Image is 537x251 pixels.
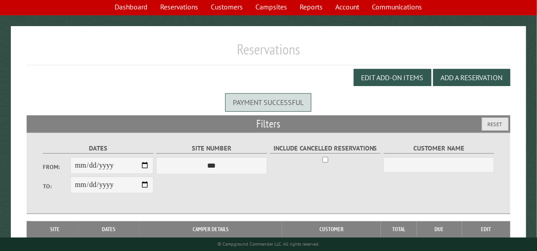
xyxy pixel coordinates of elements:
h1: Reservations [27,41,510,65]
small: © Campground Commander LLC. All rights reserved. [218,241,319,247]
button: Add a Reservation [433,69,510,86]
th: Total [381,221,417,237]
h2: Filters [27,115,510,132]
label: From: [43,163,70,171]
th: Customer [282,221,381,237]
th: Due [417,221,462,237]
th: Edit [462,221,510,237]
button: Reset [482,118,509,131]
th: Site [31,221,78,237]
th: Dates [78,221,139,237]
label: Customer Name [384,143,494,154]
label: Dates [43,143,153,154]
th: Camper Details [139,221,282,237]
label: Site Number [156,143,267,154]
div: Payment successful [225,93,311,111]
label: To: [43,182,70,191]
label: Include Cancelled Reservations [270,143,380,154]
button: Edit Add-on Items [354,69,431,86]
